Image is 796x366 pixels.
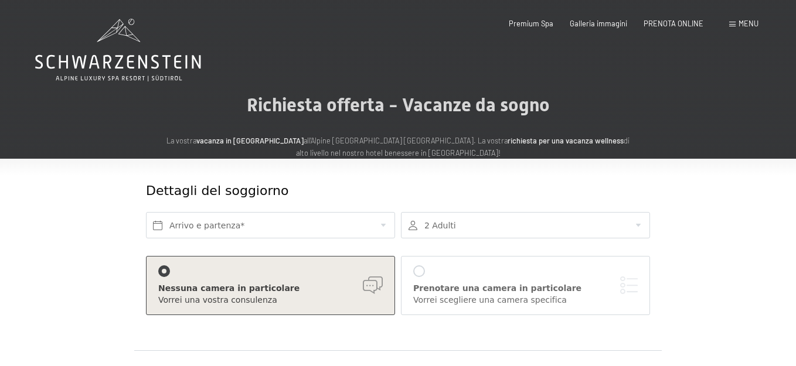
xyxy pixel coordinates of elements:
[739,19,758,28] span: Menu
[158,283,383,295] div: Nessuna camera in particolare
[146,182,565,200] div: Dettagli del soggiorno
[158,295,383,306] div: Vorrei una vostra consulenza
[196,136,304,145] strong: vacanza in [GEOGRAPHIC_DATA]
[644,19,703,28] a: PRENOTA ONLINE
[413,295,638,306] div: Vorrei scegliere una camera specifica
[413,283,638,295] div: Prenotare una camera in particolare
[509,19,553,28] a: Premium Spa
[164,135,632,159] p: La vostra all'Alpine [GEOGRAPHIC_DATA] [GEOGRAPHIC_DATA]. La vostra di alto livello nel nostro ho...
[508,136,624,145] strong: richiesta per una vacanza wellness
[570,19,627,28] a: Galleria immagini
[247,94,550,116] span: Richiesta offerta - Vacanze da sogno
